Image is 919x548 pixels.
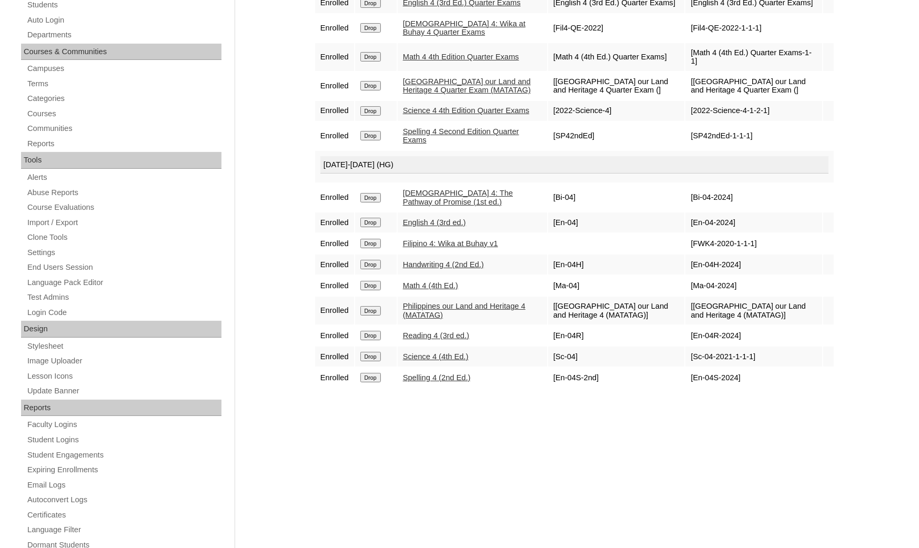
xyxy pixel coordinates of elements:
[548,368,685,388] td: [En-04S-2nd]
[26,370,221,383] a: Lesson Icons
[26,479,221,492] a: Email Logs
[403,373,471,382] a: Spelling 4 (2nd Ed.)
[21,152,221,169] div: Tools
[21,44,221,60] div: Courses & Communities
[548,326,685,346] td: [En-04R]
[403,19,526,37] a: [DEMOGRAPHIC_DATA] 4: Wika at Buhay 4 Quarter Exams
[360,106,381,116] input: Drop
[315,326,354,346] td: Enrolled
[315,72,354,100] td: Enrolled
[26,137,221,150] a: Reports
[26,231,221,244] a: Clone Tools
[403,281,458,290] a: Math 4 (4th Ed.)
[685,347,822,367] td: [Sc-04-2021-1-1-1]
[26,186,221,199] a: Abuse Reports
[26,261,221,274] a: End Users Session
[26,92,221,105] a: Categories
[685,234,822,253] td: [FWK4-2020-1-1-1]
[26,28,221,42] a: Departments
[21,400,221,417] div: Reports
[548,101,685,121] td: [2022-Science-4]
[548,72,685,100] td: [[GEOGRAPHIC_DATA] our Land and Heritage 4 Quarter Exam (]
[315,101,354,121] td: Enrolled
[26,433,221,446] a: Student Logins
[315,297,354,324] td: Enrolled
[685,122,822,150] td: [SP42ndEd-1-1-1]
[403,260,484,269] a: Handwriting 4 (2nd Ed.)
[315,368,354,388] td: Enrolled
[403,218,466,227] a: English 4 (3rd ed.)
[685,276,822,296] td: [Ma-04-2024]
[548,255,685,275] td: [En-04H]
[403,127,519,145] a: Spelling 4 Second Edition Quarter Exams
[685,14,822,42] td: [Fil4-QE-2022-1-1-1]
[403,189,513,206] a: [DEMOGRAPHIC_DATA] 4: The Pathway of Promise (1st ed.)
[360,306,381,316] input: Drop
[26,449,221,462] a: Student Engagements
[26,246,221,259] a: Settings
[403,77,531,95] a: [GEOGRAPHIC_DATA] our Land and Heritage 4 Quarter Exam (MATATAG)
[548,297,685,324] td: [[GEOGRAPHIC_DATA] our Land and Heritage 4 (MATATAG)]
[685,72,822,100] td: [[GEOGRAPHIC_DATA] our Land and Heritage 4 Quarter Exam (]
[315,14,354,42] td: Enrolled
[26,291,221,304] a: Test Admins
[26,216,221,229] a: Import / Export
[26,107,221,120] a: Courses
[403,53,519,61] a: Math 4 4th Edition Quarter Exams
[685,368,822,388] td: [En-04S-2024]
[26,201,221,214] a: Course Evaluations
[315,255,354,275] td: Enrolled
[26,306,221,319] a: Login Code
[26,384,221,398] a: Update Banner
[26,340,221,353] a: Stylesheet
[21,321,221,338] div: Design
[360,281,381,290] input: Drop
[403,106,529,115] a: Science 4 4th Edition Quarter Exams
[685,184,822,211] td: [Bi-04-2024]
[26,77,221,90] a: Terms
[315,234,354,253] td: Enrolled
[685,212,822,232] td: [En-04-2024]
[315,276,354,296] td: Enrolled
[548,184,685,211] td: [Bi-04]
[360,23,381,33] input: Drop
[26,418,221,431] a: Faculty Logins
[685,297,822,324] td: [[GEOGRAPHIC_DATA] our Land and Heritage 4 (MATATAG)]
[315,212,354,232] td: Enrolled
[685,326,822,346] td: [En-04R-2024]
[685,255,822,275] td: [En-04H-2024]
[315,43,354,71] td: Enrolled
[26,463,221,476] a: Expiring Enrollments
[26,493,221,506] a: Autoconvert Logs
[360,193,381,202] input: Drop
[360,352,381,361] input: Drop
[26,509,221,522] a: Certificates
[26,354,221,368] a: Image Uploader
[320,156,829,174] div: [DATE]-[DATE] (HG)
[360,52,381,62] input: Drop
[548,212,685,232] td: [En-04]
[360,373,381,382] input: Drop
[548,14,685,42] td: [Fil4-QE-2022]
[360,331,381,340] input: Drop
[360,239,381,248] input: Drop
[26,62,221,75] a: Campuses
[315,184,354,211] td: Enrolled
[403,331,469,340] a: Reading 4 (3rd ed.)
[548,347,685,367] td: [Sc-04]
[403,352,469,361] a: Science 4 (4th Ed.)
[315,347,354,367] td: Enrolled
[26,14,221,27] a: Auto Login
[26,122,221,135] a: Communities
[360,131,381,140] input: Drop
[548,122,685,150] td: [SP42ndEd]
[360,218,381,227] input: Drop
[685,43,822,71] td: [Math 4 (4th Ed.) Quarter Exams-1-1]
[403,302,526,319] a: Philippines our Land and Heritage 4 (MATATAG)
[26,171,221,184] a: Alerts
[26,523,221,536] a: Language Filter
[26,276,221,289] a: Language Pack Editor
[403,239,498,248] a: Filipino 4: Wika at Buhay v1
[548,276,685,296] td: [Ma-04]
[360,260,381,269] input: Drop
